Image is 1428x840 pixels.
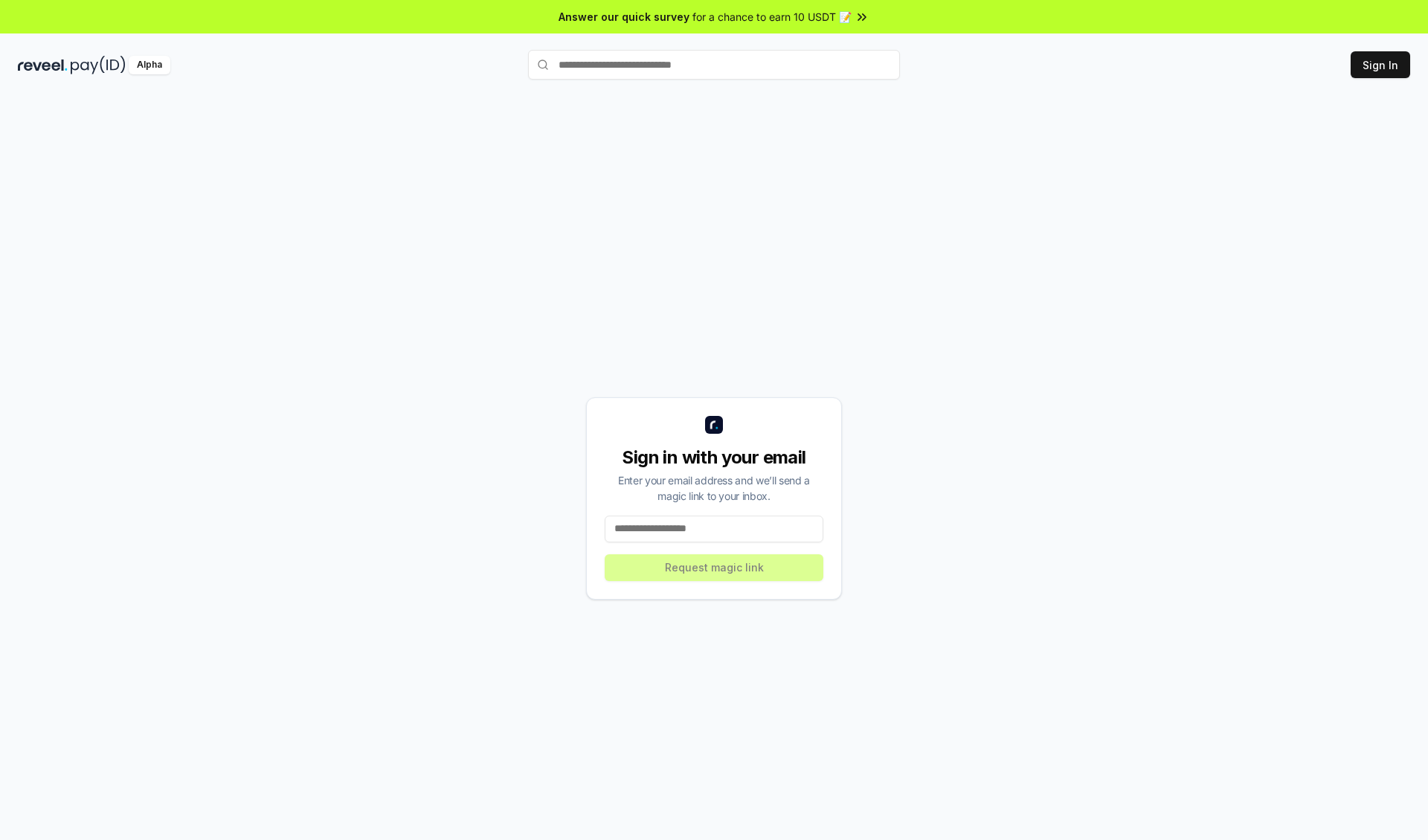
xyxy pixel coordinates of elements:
div: Alpha [129,56,170,74]
img: reveel_dark [18,56,68,74]
button: Sign In [1351,51,1410,78]
span: Answer our quick survey [559,9,689,25]
img: logo_small [705,416,723,434]
img: pay_id [71,56,126,74]
div: Enter your email address and we’ll send a magic link to your inbox. [605,472,823,504]
div: Sign in with your email [605,446,823,469]
span: for a chance to earn 10 USDT 📝 [692,9,852,25]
